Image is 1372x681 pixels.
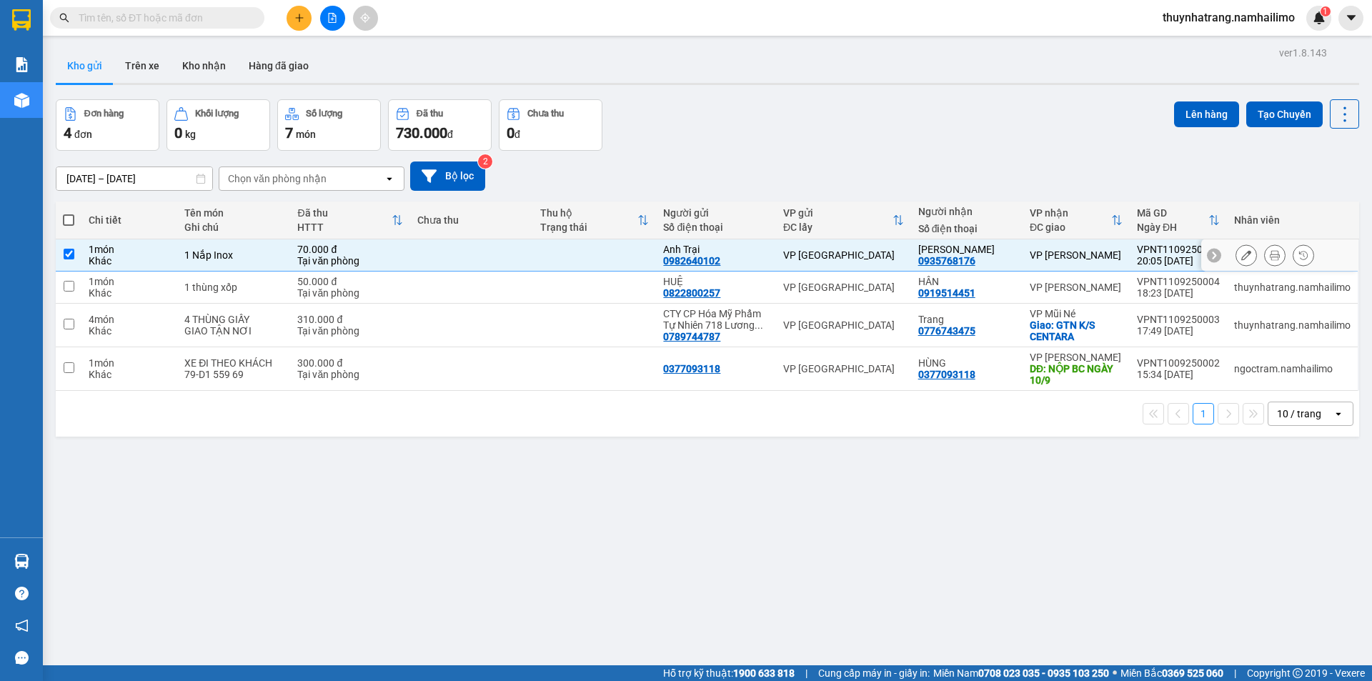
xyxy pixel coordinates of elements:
div: Tại văn phòng [297,255,403,267]
div: Trạng thái [540,222,637,233]
button: Trên xe [114,49,171,83]
th: Toggle SortBy [1023,202,1130,239]
div: VPNT1109250004 [1137,276,1220,287]
div: Tên món [184,207,283,219]
div: 0919514451 [918,287,975,299]
button: Đã thu730.000đ [388,99,492,151]
div: 4 món [89,314,170,325]
div: 0935768176 [918,255,975,267]
div: 10 / trang [1277,407,1321,421]
span: đơn [74,129,92,140]
button: Kho gửi [56,49,114,83]
div: HÙNG [918,357,1015,369]
div: 20:05 [DATE] [1137,255,1220,267]
div: Ghi chú [184,222,283,233]
span: copyright [1293,668,1303,678]
button: file-add [320,6,345,31]
th: Toggle SortBy [1130,202,1227,239]
span: món [296,129,316,140]
button: caret-down [1338,6,1363,31]
div: HTTT [297,222,392,233]
div: Đã thu [297,207,392,219]
img: warehouse-icon [14,554,29,569]
div: Chưa thu [527,109,564,119]
div: 70.000 đ [297,244,403,255]
div: Số điện thoại [663,222,769,233]
div: 50.000 đ [297,276,403,287]
span: thuynhatrang.namhailimo [1151,9,1306,26]
div: HUỆ [663,276,769,287]
div: VP [PERSON_NAME] [1030,249,1123,261]
div: Sửa đơn hàng [1236,244,1257,266]
button: aim [353,6,378,31]
span: caret-down [1345,11,1358,24]
button: Lên hàng [1174,101,1239,127]
div: Tại văn phòng [297,369,403,380]
div: 0982640102 [663,255,720,267]
th: Toggle SortBy [776,202,911,239]
div: 0822800257 [663,287,720,299]
button: Số lượng7món [277,99,381,151]
div: Anh Lâm [918,244,1015,255]
div: 300.000 đ [297,357,403,369]
div: VP [GEOGRAPHIC_DATA] [783,363,904,374]
button: plus [287,6,312,31]
div: Giao: GTN K/S CENTARA [1030,319,1123,342]
div: 79-D1 559 69 [184,369,283,380]
button: Đơn hàng4đơn [56,99,159,151]
strong: 0708 023 035 - 0935 103 250 [978,667,1109,679]
div: Số lượng [306,109,342,119]
div: Tại văn phòng [297,287,403,299]
div: 15:34 [DATE] [1137,369,1220,380]
span: 0 [174,124,182,141]
button: Hàng đã giao [237,49,320,83]
div: thuynhatrang.namhailimo [1234,282,1351,293]
div: 0377093118 [663,363,720,374]
div: 1 Nắp Inox [184,249,283,261]
svg: open [384,173,395,184]
div: Người gửi [663,207,769,219]
strong: 1900 633 818 [733,667,795,679]
div: ĐC lấy [783,222,893,233]
span: | [1234,665,1236,681]
button: Chưa thu0đ [499,99,602,151]
span: search [59,13,69,23]
th: Toggle SortBy [290,202,410,239]
th: Toggle SortBy [533,202,656,239]
div: VP [PERSON_NAME] [1030,282,1123,293]
strong: 0369 525 060 [1162,667,1223,679]
div: ngoctram.namhailimo [1234,363,1351,374]
div: Chưa thu [417,214,526,226]
div: 1 thùng xốp [184,282,283,293]
div: VP [GEOGRAPHIC_DATA] [783,249,904,261]
div: 0377093118 [918,369,975,380]
button: Khối lượng0kg [166,99,270,151]
div: ĐC giao [1030,222,1111,233]
div: Đơn hàng [84,109,124,119]
button: 1 [1193,403,1214,424]
span: 4 [64,124,71,141]
sup: 1 [1321,6,1331,16]
button: Bộ lọc [410,161,485,191]
div: Khác [89,369,170,380]
div: VPNT1009250002 [1137,357,1220,369]
div: CTY CP Hóa Mỹ Phẩm Tự Nhiên 718 Lương Định Của [663,308,769,331]
div: 310.000 đ [297,314,403,325]
div: Anh Trại [663,244,769,255]
div: Chi tiết [89,214,170,226]
div: Nhân viên [1234,214,1351,226]
div: Khác [89,255,170,267]
button: Kho nhận [171,49,237,83]
img: logo-vxr [12,9,31,31]
div: thuynhatrang.namhailimo [1234,319,1351,331]
span: | [805,665,807,681]
div: Người nhận [918,206,1015,217]
span: Miền Bắc [1120,665,1223,681]
div: 0789744787 [663,331,720,342]
span: ... [755,319,763,331]
span: aim [360,13,370,23]
div: HÂN [918,276,1015,287]
div: 4 THÙNG GIẤY [184,314,283,325]
span: question-circle [15,587,29,600]
img: icon-new-feature [1313,11,1326,24]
